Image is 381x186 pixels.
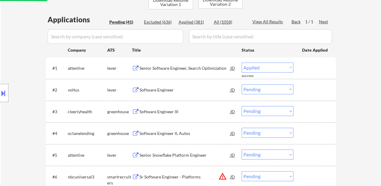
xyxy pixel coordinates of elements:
[214,19,244,25] div: All (1058)
[144,19,174,25] div: Excluded (636)
[107,130,132,136] div: greenhouse
[242,73,266,79] div: success
[139,174,230,180] div: Sr Software Engineer - Platforms
[107,87,132,93] div: lever
[302,47,329,53] div: Date Applied
[179,19,209,25] div: Applied (381)
[230,63,236,73] div: JD
[107,109,132,115] div: greenhouse
[189,29,332,44] input: Search by title (case sensitive)
[230,171,236,182] div: JD
[230,149,236,160] div: JD
[230,106,236,117] div: JD
[48,16,107,23] div: Applications
[230,128,236,139] div: JD
[107,65,132,71] div: lever
[139,130,230,136] div: Software Engineer II, Autos
[139,87,230,93] div: Software Engineer
[52,174,63,180] div: #6
[132,47,236,53] div: Title
[139,109,230,115] div: Software Engineer III
[107,152,132,158] div: lever
[292,19,301,25] div: Back
[242,44,293,55] div: Status
[230,84,236,95] div: JD
[319,19,329,25] div: Next
[139,65,230,71] div: Senior Software Engineer, Search Optimization
[68,174,107,180] div: nbcuniversal3
[109,19,139,25] div: Pending (41)
[218,172,227,181] button: warning_amber
[68,152,107,158] div: attentive
[48,29,183,44] input: Search by company (case sensitive)
[107,174,132,186] div: smartrecruiters
[252,19,285,25] div: View All Results
[52,152,63,158] div: #5
[305,19,319,25] div: 1 / 1
[139,152,230,158] div: Senior Snowflake Platform Engineer
[107,47,132,53] div: ATS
